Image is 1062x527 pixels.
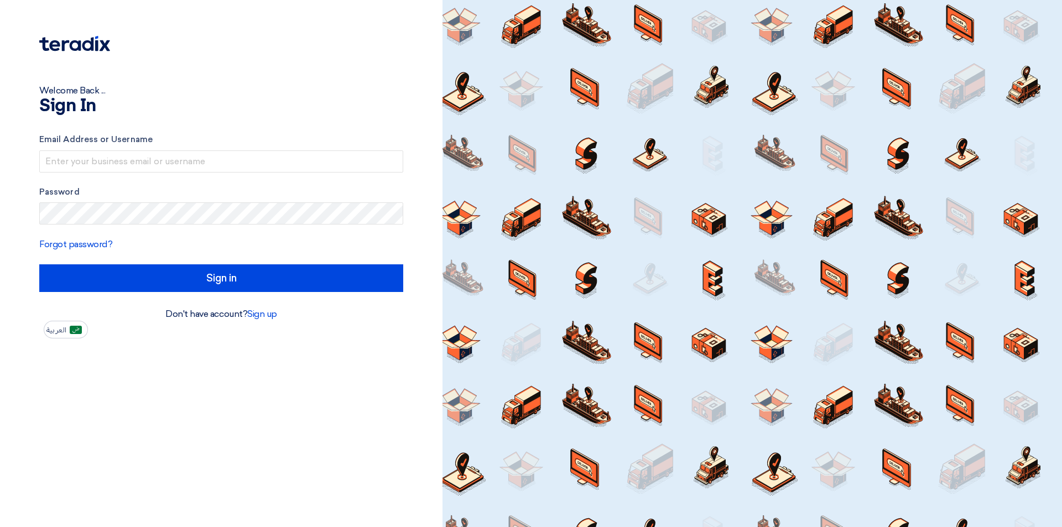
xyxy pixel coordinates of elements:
h1: Sign In [39,97,403,115]
span: العربية [46,326,66,334]
a: Forgot password? [39,239,112,249]
div: Welcome Back ... [39,84,403,97]
input: Enter your business email or username [39,150,403,173]
img: Teradix logo [39,36,110,51]
input: Sign in [39,264,403,292]
img: ar-AR.png [70,326,82,334]
label: Email Address or Username [39,133,403,146]
div: Don't have account? [39,307,403,321]
button: العربية [44,321,88,338]
label: Password [39,186,403,199]
a: Sign up [247,309,277,319]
